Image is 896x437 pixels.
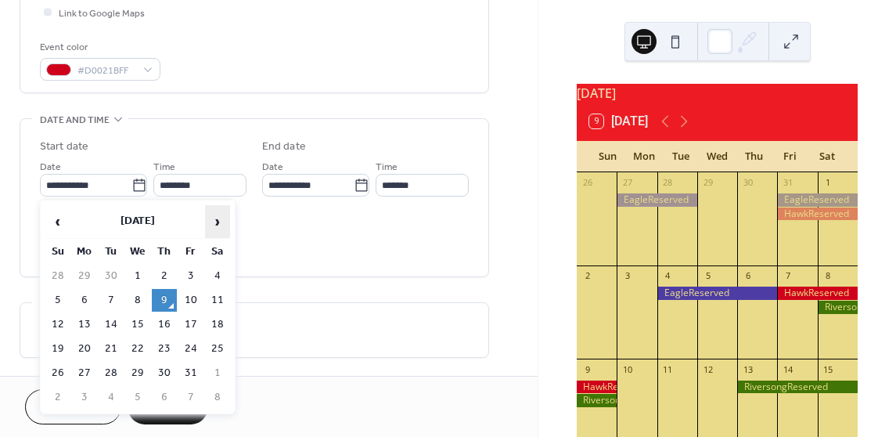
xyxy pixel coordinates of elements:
div: 12 [702,363,714,375]
div: End date [262,139,306,155]
div: 26 [581,177,593,189]
td: 4 [205,265,230,287]
td: 2 [45,386,70,409]
td: 7 [178,386,203,409]
td: 30 [99,265,124,287]
th: Sa [205,240,230,263]
td: 24 [178,338,203,360]
div: 29 [702,177,714,189]
td: 5 [45,289,70,312]
div: 7 [782,270,793,282]
td: 25 [205,338,230,360]
span: Time [376,159,398,175]
td: 27 [72,362,97,385]
td: 12 [45,313,70,336]
td: 17 [178,313,203,336]
th: We [125,240,150,263]
button: Cancel [25,389,121,424]
div: HawkReserved [777,287,858,300]
td: 23 [152,338,177,360]
th: Fr [178,240,203,263]
td: 26 [45,362,70,385]
div: Sun [589,141,626,172]
div: Thu [736,141,772,172]
div: HawkReserved [777,208,858,221]
div: [DATE] [577,84,858,103]
span: Time [153,159,175,175]
td: 28 [45,265,70,287]
td: 3 [178,265,203,287]
div: 11 [662,363,674,375]
div: 5 [702,270,714,282]
div: 30 [742,177,754,189]
td: 21 [99,338,124,360]
span: Date [262,159,283,175]
span: › [206,206,229,237]
div: 6 [742,270,754,282]
td: 28 [99,362,124,385]
div: 27 [621,177,633,189]
div: 14 [782,363,793,375]
td: 10 [178,289,203,312]
th: Tu [99,240,124,263]
td: 9 [152,289,177,312]
div: Tue [662,141,699,172]
div: 28 [662,177,674,189]
div: 15 [822,363,834,375]
td: 31 [178,362,203,385]
div: Event color [40,39,157,56]
div: 10 [621,363,633,375]
span: ‹ [46,206,70,237]
td: 8 [125,289,150,312]
div: Sat [808,141,845,172]
span: Date and time [40,112,110,128]
td: 20 [72,338,97,360]
div: Mon [626,141,663,172]
div: 3 [621,270,633,282]
td: 2 [152,265,177,287]
td: 19 [45,338,70,360]
td: 1 [205,362,230,385]
td: 8 [205,386,230,409]
div: Wed [699,141,736,172]
span: Save [155,400,181,417]
div: EagleReserved [777,193,858,207]
td: 29 [72,265,97,287]
div: Start date [40,139,88,155]
td: 29 [125,362,150,385]
td: 6 [72,289,97,312]
div: HawkReserved [577,381,617,394]
td: 13 [72,313,97,336]
div: EagleReserved [617,193,697,207]
td: 4 [99,386,124,409]
div: 31 [782,177,793,189]
td: 22 [125,338,150,360]
div: 2 [581,270,593,282]
td: 7 [99,289,124,312]
td: 5 [125,386,150,409]
div: 9 [581,363,593,375]
div: RiversongReserved [577,394,617,407]
td: 11 [205,289,230,312]
span: Link to Google Maps [59,5,145,22]
div: 4 [662,270,674,282]
td: 6 [152,386,177,409]
span: Cancel [52,400,94,417]
div: 13 [742,363,754,375]
td: 15 [125,313,150,336]
div: EagleReserved [657,287,778,300]
td: 1 [125,265,150,287]
th: Mo [72,240,97,263]
div: RiversongReserved [818,301,858,314]
td: 14 [99,313,124,336]
div: 1 [822,177,834,189]
td: 30 [152,362,177,385]
div: RiversongReserved [737,381,858,394]
th: [DATE] [72,205,203,239]
td: 18 [205,313,230,336]
div: Fri [772,141,809,172]
button: 9[DATE] [584,110,653,132]
div: 8 [822,270,834,282]
span: Date [40,159,61,175]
